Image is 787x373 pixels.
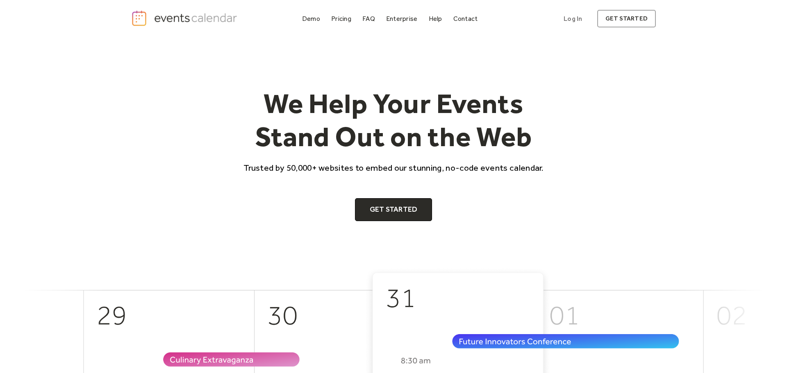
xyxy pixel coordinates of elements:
[429,16,442,21] div: Help
[597,10,656,27] a: get started
[450,13,481,24] a: Contact
[362,16,375,21] div: FAQ
[328,13,355,24] a: Pricing
[131,10,239,27] a: home
[425,13,446,24] a: Help
[236,162,551,174] p: Trusted by 50,000+ websites to embed our stunning, no-code events calendar.
[331,16,351,21] div: Pricing
[355,198,432,221] a: Get Started
[236,87,551,154] h1: We Help Your Events Stand Out on the Web
[453,16,478,21] div: Contact
[299,13,323,24] a: Demo
[383,13,421,24] a: Enterprise
[386,16,417,21] div: Enterprise
[555,10,590,27] a: Log In
[302,16,320,21] div: Demo
[359,13,378,24] a: FAQ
